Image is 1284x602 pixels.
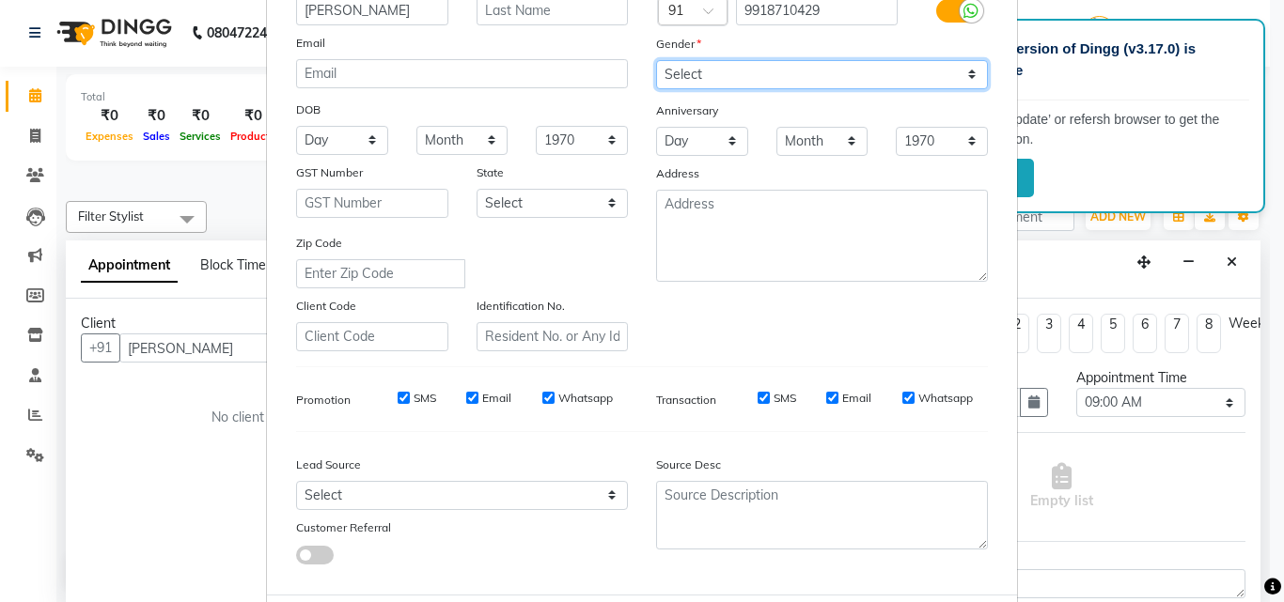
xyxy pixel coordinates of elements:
[296,519,391,536] label: Customer Referral
[477,298,565,315] label: Identification No.
[656,165,699,182] label: Address
[296,392,351,409] label: Promotion
[918,390,973,407] label: Whatsapp
[296,298,356,315] label: Client Code
[477,164,504,181] label: State
[296,322,448,351] input: Client Code
[656,102,718,119] label: Anniversary
[477,322,629,351] input: Resident No. or Any Id
[656,456,721,473] label: Source Desc
[296,235,342,252] label: Zip Code
[558,390,613,407] label: Whatsapp
[296,259,465,288] input: Enter Zip Code
[296,189,448,218] input: GST Number
[656,392,716,409] label: Transaction
[296,456,361,473] label: Lead Source
[842,390,871,407] label: Email
[774,390,796,407] label: SMS
[414,390,436,407] label: SMS
[656,36,701,53] label: Gender
[482,390,511,407] label: Email
[296,59,628,88] input: Email
[296,164,363,181] label: GST Number
[296,35,325,52] label: Email
[296,101,321,118] label: DOB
